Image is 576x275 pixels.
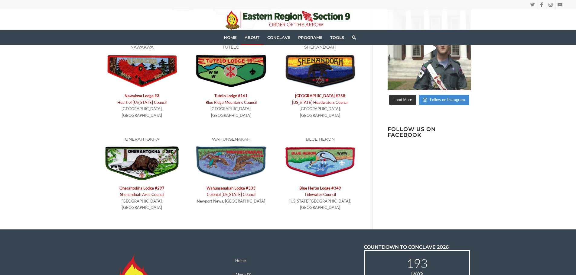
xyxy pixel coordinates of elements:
a: Tidewater Council [304,192,336,197]
a: Tutelo Lodge #161 [214,93,248,98]
span: Follow on Instagram [430,97,465,102]
a: Home [234,254,342,268]
p: [GEOGRAPHIC_DATA], [GEOGRAPHIC_DATA] [105,185,179,211]
span: Load More [393,98,412,102]
button: Load More [389,95,416,105]
p: [GEOGRAPHIC_DATA], [GEOGRAPHIC_DATA] [283,93,357,119]
img: full_3b-S205-front [105,53,179,89]
img: Onerahtokha 297B Front-Large [105,145,179,182]
img: 333-Wahunsenakah [194,145,268,182]
strong: 7 [119,186,164,190]
h6: SHENANDOAH [283,45,357,50]
p: [US_STATE][GEOGRAPHIC_DATA], [GEOGRAPHIC_DATA] [283,185,357,211]
span: 193 [371,257,464,269]
iframe: fb:page Facebook Social Plugin [388,140,539,179]
img: 258-Shenandoah [283,53,357,89]
a: Blue Heron Lodge #349 [299,186,341,190]
img: 161-Tutelo [194,53,268,89]
svg: Instagram [423,98,427,102]
span: COUNTDOWN TO CONCLAVE 2026 [364,244,449,250]
span: About [245,35,259,40]
a: Heart of [US_STATE] Council [117,100,167,105]
h6: NAWAKWA [105,45,179,50]
p: [GEOGRAPHIC_DATA], [GEOGRAPHIC_DATA] [105,93,179,119]
a: Programs [294,30,326,45]
a: Shenandoah Area Council [120,192,164,197]
a: [GEOGRAPHIC_DATA] #258 [295,93,345,98]
a: Wahunsenakah Lodge #333 [207,186,255,190]
a: Colonial [US_STATE] Council [207,192,255,197]
h6: BLUE HERON [283,137,357,142]
a: Onerahtokha Lodge #29 [119,186,162,190]
h6: ONERAHTOKHA [105,137,179,142]
a: Tools [326,30,348,45]
a: Nawakwa Lodge #3 [125,93,159,98]
p: Newport News, [GEOGRAPHIC_DATA] [194,185,268,204]
p: [GEOGRAPHIC_DATA], [GEOGRAPHIC_DATA] [194,93,268,119]
a: Conclave [263,30,294,45]
a: [US_STATE] Headwaters Council [292,100,348,105]
a: Instagram Follow on Instagram [419,95,469,105]
a: Home [220,30,241,45]
span: Programs [298,35,322,40]
a: Blue Ridge Mountains Council [206,100,257,105]
h6: WAHUNSENAKAH [194,137,268,142]
span: Home [224,35,237,40]
a: Search [348,30,356,45]
h6: TUTELO [194,45,268,50]
span: Conclave [267,35,290,40]
img: 349-Blue Heron [283,145,357,182]
a: About [241,30,263,45]
span: Tools [330,35,344,40]
h3: Follow us on Facebook [388,126,471,138]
